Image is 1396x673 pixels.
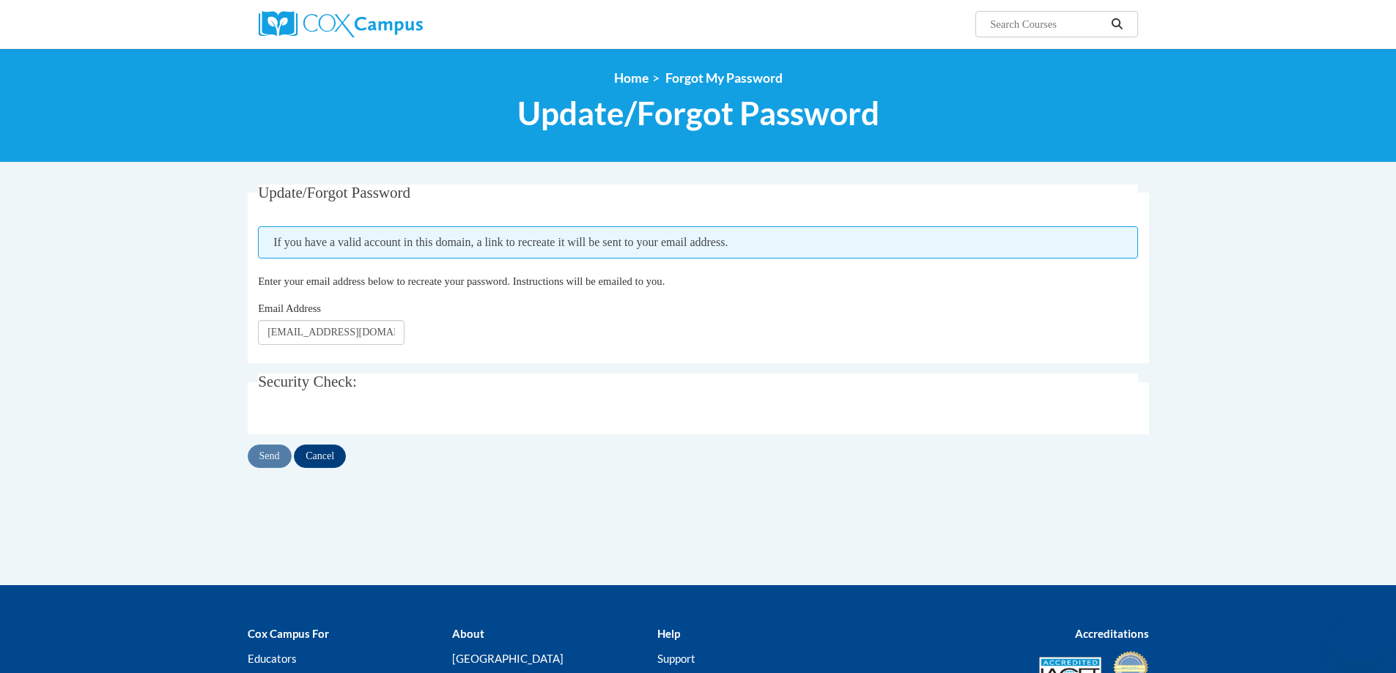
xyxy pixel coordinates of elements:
b: About [452,627,484,640]
span: Enter your email address below to recreate your password. Instructions will be emailed to you. [258,275,665,287]
span: Update/Forgot Password [517,94,879,133]
span: If you have a valid account in this domain, a link to recreate it will be sent to your email addr... [258,226,1138,259]
span: Security Check: [258,373,357,390]
a: Cox Campus [259,11,537,37]
a: Support [657,652,695,665]
input: Email [258,320,405,345]
a: [GEOGRAPHIC_DATA] [452,652,564,665]
input: Search Courses [989,15,1106,33]
input: Cancel [294,445,346,468]
img: Cox Campus [259,11,423,37]
a: Home [614,70,649,86]
b: Accreditations [1075,627,1149,640]
button: Search [1106,15,1128,33]
span: Update/Forgot Password [258,184,410,201]
a: Educators [248,652,297,665]
span: Email Address [258,302,321,314]
b: Help [657,627,680,640]
iframe: Button to launch messaging window [1337,614,1384,661]
b: Cox Campus For [248,627,329,640]
span: Forgot My Password [665,70,783,86]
